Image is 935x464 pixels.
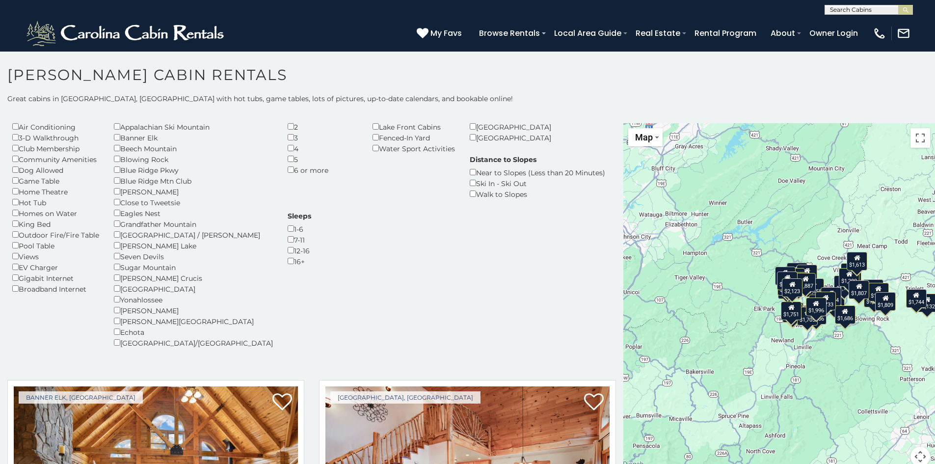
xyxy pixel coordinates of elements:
div: $1,744 [906,289,927,307]
label: Distance to Slopes [470,155,536,164]
div: Appalachian Ski Mountain [114,121,273,132]
label: Sleeps [288,211,311,221]
div: [GEOGRAPHIC_DATA] [470,132,565,143]
div: $1,887 [796,273,816,291]
img: White-1-2.png [25,19,228,48]
div: [GEOGRAPHIC_DATA] / [PERSON_NAME] [114,229,273,240]
div: $1,128 [863,279,884,298]
div: Hot Tub [12,197,99,208]
div: Ski In - Ski Out [470,178,605,189]
div: Views [12,251,99,262]
span: Map [635,132,653,142]
a: Add to favorites [272,392,292,413]
div: Near to Slopes (Less than 20 Minutes) [470,167,605,178]
div: $1,742 [782,304,803,323]
div: $1,833 [797,265,818,283]
div: 3-D Walkthrough [12,132,99,143]
div: $1,751 [781,301,802,320]
div: [PERSON_NAME] [114,186,273,197]
div: $3,469 [775,267,796,285]
button: Change map style [628,128,663,146]
div: Gigabit Internet [12,273,99,283]
div: Yonahlossee [114,294,273,305]
div: Beech Mountain [114,143,273,154]
div: [GEOGRAPHIC_DATA] [470,121,565,132]
img: mail-regular-white.png [897,27,910,40]
a: Real Estate [631,25,685,42]
div: [PERSON_NAME] [114,305,273,316]
a: Rental Program [690,25,761,42]
div: EV Charger [12,262,99,273]
div: $1,549 [786,265,807,284]
div: Club Membership [12,143,99,154]
div: $1,634 [821,287,842,305]
div: Dog Allowed [12,164,99,175]
button: Toggle fullscreen view [910,128,930,148]
div: Lake Front Cabins [373,121,455,132]
div: Grandfather Mountain [114,218,273,229]
a: About [766,25,800,42]
div: Blowing Rock [114,154,273,164]
a: Browse Rentals [474,25,545,42]
div: 2 [288,121,358,132]
div: $1,809 [876,292,896,310]
div: $1,996 [806,298,827,316]
div: Close to Tweetsie [114,197,273,208]
div: $2,026 [777,272,798,290]
div: Seven Devils [114,251,273,262]
div: Echota [114,327,273,337]
div: Broadband Internet [12,283,99,294]
div: Eagles Nest [114,208,273,218]
div: Water Sport Activities [373,143,455,154]
div: 16+ [288,256,311,267]
span: My Favs [430,27,462,39]
a: [GEOGRAPHIC_DATA], [GEOGRAPHIC_DATA] [330,391,481,404]
div: $1,733 [816,292,836,310]
div: $1,055 [864,289,885,307]
div: [PERSON_NAME] Crucis [114,273,273,283]
div: Blue Ridge Pkwy [114,164,273,175]
div: Fenced-In Yard [373,132,455,143]
div: Outdoor Fire/Fire Table [12,229,99,240]
div: Game Table [12,175,99,186]
a: Owner Login [804,25,863,42]
div: Air Conditioning [12,121,99,132]
div: Pool Table [12,240,99,251]
img: phone-regular-white.png [873,27,886,40]
div: 6 or more [288,164,358,175]
div: $1,807 [849,280,870,299]
div: $1,229 [868,282,889,301]
div: $1,811 [787,263,808,281]
div: $2,273 [778,280,799,299]
div: Sugar Mountain [114,262,273,273]
div: Walk to Slopes [470,189,605,199]
div: 12-16 [288,245,311,256]
div: [PERSON_NAME] Lake [114,240,273,251]
div: $1,705 [797,306,818,325]
div: 3 [288,132,358,143]
div: Banner Elk [114,132,273,143]
div: Home Theatre [12,186,99,197]
div: [GEOGRAPHIC_DATA]/[GEOGRAPHIC_DATA] [114,337,273,348]
div: [GEOGRAPHIC_DATA] [114,283,273,294]
div: $1,280 [839,268,860,286]
a: Local Area Guide [549,25,626,42]
div: $1,686 [835,305,855,324]
div: King Bed [12,218,99,229]
a: My Favs [417,27,464,40]
div: 4 [288,143,358,154]
div: Homes on Water [12,208,99,218]
div: 5 [288,154,358,164]
div: 7-11 [288,234,311,245]
div: Blue Ridge Mtn Club [114,175,273,186]
a: Add to favorites [584,392,604,413]
div: $2,123 [782,278,803,297]
a: Banner Elk, [GEOGRAPHIC_DATA] [19,391,143,404]
div: [PERSON_NAME][GEOGRAPHIC_DATA] [114,316,273,327]
div: $1,164 [834,275,855,294]
div: $1,613 [847,251,868,270]
div: 1-6 [288,223,311,234]
div: Community Amenities [12,154,99,164]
